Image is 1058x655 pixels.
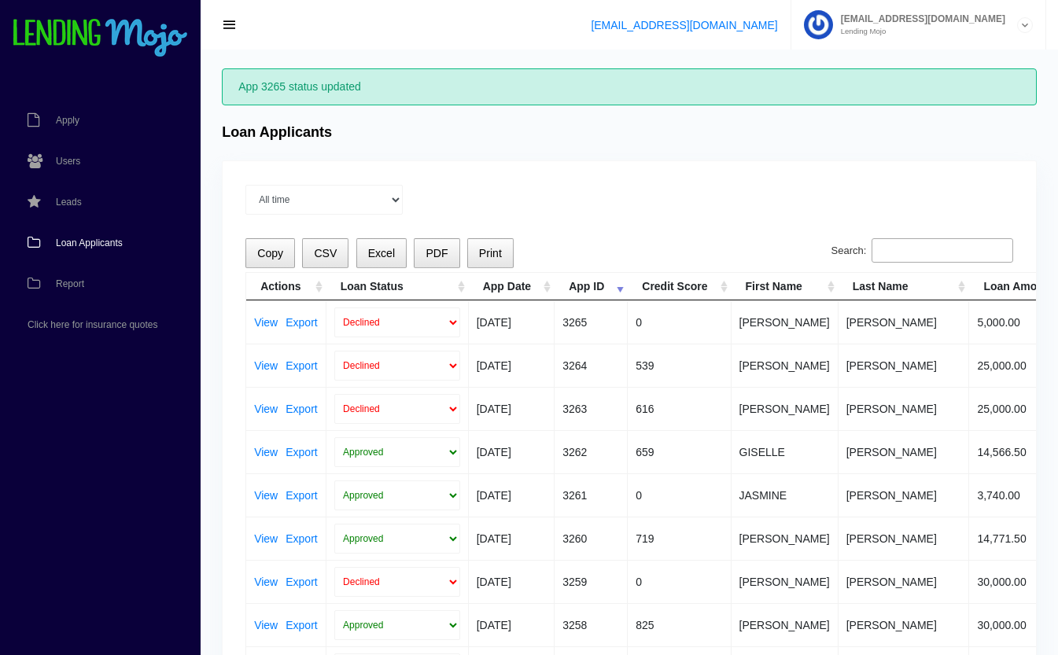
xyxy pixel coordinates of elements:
[591,19,777,31] a: [EMAIL_ADDRESS][DOMAIN_NAME]
[732,300,839,344] td: [PERSON_NAME]
[469,517,555,560] td: [DATE]
[628,473,731,517] td: 0
[469,560,555,603] td: [DATE]
[254,447,278,458] a: View
[555,300,628,344] td: 3265
[839,473,970,517] td: [PERSON_NAME]
[555,344,628,387] td: 3264
[56,116,79,125] span: Apply
[833,28,1005,35] small: Lending Mojo
[356,238,407,269] button: Excel
[302,238,348,269] button: CSV
[414,238,459,269] button: PDF
[254,490,278,501] a: View
[839,517,970,560] td: [PERSON_NAME]
[56,238,123,248] span: Loan Applicants
[286,490,317,501] a: Export
[628,603,731,646] td: 825
[839,430,970,473] td: [PERSON_NAME]
[555,387,628,430] td: 3263
[628,560,731,603] td: 0
[839,344,970,387] td: [PERSON_NAME]
[254,533,278,544] a: View
[732,387,839,430] td: [PERSON_NAME]
[555,517,628,560] td: 3260
[326,273,469,300] th: Loan Status: activate to sort column ascending
[555,273,628,300] th: App ID: activate to sort column ascending
[872,238,1013,263] input: Search:
[368,247,395,259] span: Excel
[12,19,189,58] img: logo-small.png
[286,447,317,458] a: Export
[555,603,628,646] td: 3258
[469,387,555,430] td: [DATE]
[286,317,317,328] a: Export
[833,14,1005,24] span: [EMAIL_ADDRESS][DOMAIN_NAME]
[804,10,833,39] img: Profile image
[254,403,278,414] a: View
[555,430,628,473] td: 3262
[469,273,555,300] th: App Date: activate to sort column ascending
[286,576,317,587] a: Export
[246,273,326,300] th: Actions: activate to sort column ascending
[628,344,731,387] td: 539
[839,387,970,430] td: [PERSON_NAME]
[469,300,555,344] td: [DATE]
[469,603,555,646] td: [DATE]
[426,247,448,259] span: PDF
[245,238,295,269] button: Copy
[28,320,157,329] span: Click here for insurance quotes
[628,517,731,560] td: 719
[56,279,84,289] span: Report
[467,238,514,269] button: Print
[254,317,278,328] a: View
[732,273,839,300] th: First Name: activate to sort column ascending
[469,473,555,517] td: [DATE]
[628,273,731,300] th: Credit Score: activate to sort column ascending
[555,473,628,517] td: 3261
[56,197,82,207] span: Leads
[555,560,628,603] td: 3259
[839,273,970,300] th: Last Name: activate to sort column ascending
[839,300,970,344] td: [PERSON_NAME]
[732,517,839,560] td: [PERSON_NAME]
[222,68,1037,105] div: App 3265 status updated
[254,620,278,631] a: View
[732,560,839,603] td: [PERSON_NAME]
[314,247,337,259] span: CSV
[839,603,970,646] td: [PERSON_NAME]
[732,344,839,387] td: [PERSON_NAME]
[286,360,317,371] a: Export
[286,533,317,544] a: Export
[628,430,731,473] td: 659
[732,603,839,646] td: [PERSON_NAME]
[732,473,839,517] td: JASMINE
[257,247,283,259] span: Copy
[254,576,278,587] a: View
[469,430,555,473] td: [DATE]
[469,344,555,387] td: [DATE]
[254,360,278,371] a: View
[839,560,970,603] td: [PERSON_NAME]
[286,620,317,631] a: Export
[222,124,332,142] h4: Loan Applicants
[628,387,731,430] td: 616
[286,403,317,414] a: Export
[479,247,502,259] span: Print
[831,238,1013,263] label: Search:
[628,300,731,344] td: 0
[56,156,80,166] span: Users
[732,430,839,473] td: GISELLE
